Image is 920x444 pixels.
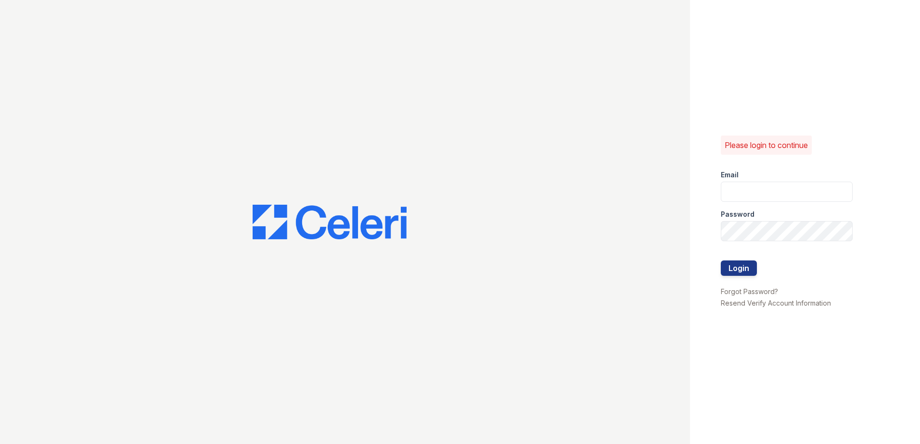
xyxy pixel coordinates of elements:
p: Please login to continue [725,139,808,151]
a: Forgot Password? [721,287,778,296]
img: CE_Logo_Blue-a8612792a0a2168367f1c8372b55b34899dd931a85d93a1a3d3e32e68fde9ad4.png [253,205,407,239]
label: Email [721,170,739,180]
a: Resend Verify Account Information [721,299,831,307]
button: Login [721,260,757,276]
label: Password [721,210,754,219]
